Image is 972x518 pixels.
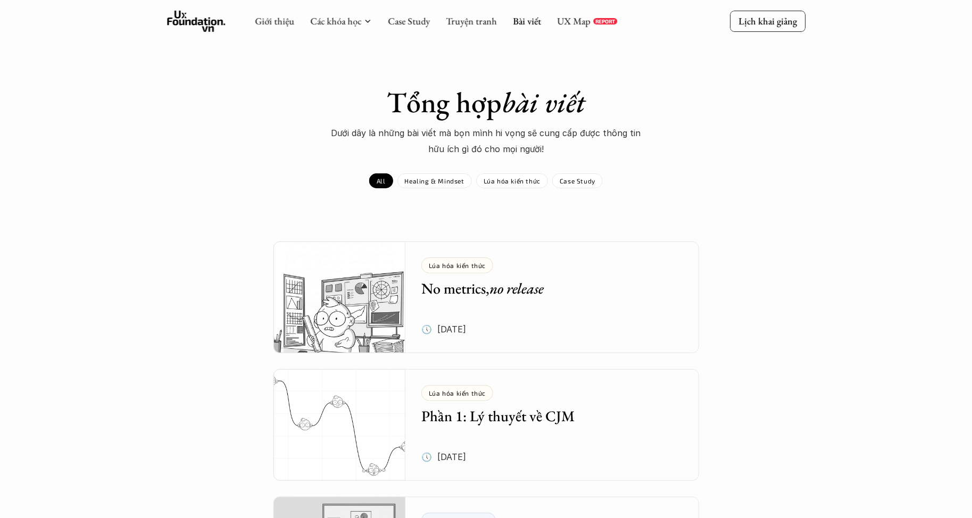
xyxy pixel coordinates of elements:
a: Bài viết [513,15,541,27]
a: Lúa hóa kiến thức [476,173,548,188]
a: Case Study [388,15,430,27]
a: Lúa hóa kiến thứcNo metrics,no release🕔 [DATE] [273,241,699,353]
a: Healing & Mindset [397,173,472,188]
h1: Tổng hợp [300,85,672,120]
p: Healing & Mindset [405,177,464,185]
p: Lúa hóa kiến thức [484,177,541,185]
p: 🕔 [DATE] [421,321,466,337]
a: UX Map [557,15,591,27]
p: 🕔 [DATE] [421,449,466,465]
a: Giới thiệu [255,15,294,27]
em: bài viết [502,83,585,121]
a: Case Study [552,173,603,188]
p: Case Study [560,177,595,185]
a: Các khóa học [310,15,361,27]
em: no release [489,279,544,298]
p: Lịch khai giảng [738,15,797,27]
p: Lúa hóa kiến thức [429,389,486,397]
a: Lúa hóa kiến thứcPhần 1: Lý thuyết về CJM🕔 [DATE] [273,369,699,481]
p: All [377,177,386,185]
p: Lúa hóa kiến thức [429,262,486,269]
a: Truyện tranh [446,15,497,27]
h5: Phần 1: Lý thuyết về CJM [421,406,667,425]
p: REPORT [595,18,615,24]
p: Dưới dây là những bài viết mà bọn mình hi vọng sẽ cung cấp được thông tin hữu ích gì đó cho mọi n... [327,125,646,157]
h5: No metrics, [421,279,667,298]
a: Lịch khai giảng [730,11,805,31]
